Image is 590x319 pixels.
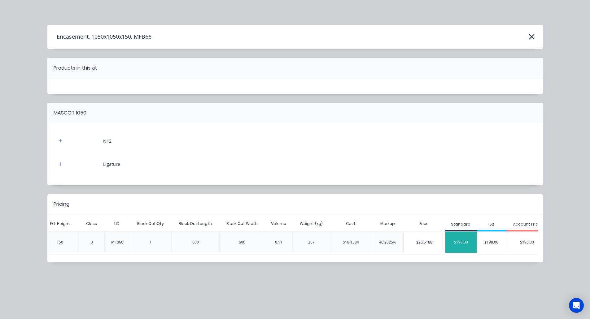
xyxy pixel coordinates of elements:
div: Standard [451,222,470,227]
div: Cost [330,218,372,230]
div: 267 [308,239,315,245]
div: Block Out Qty [132,216,169,231]
div: Volume [266,216,291,231]
div: Open Intercom Messenger [569,298,584,313]
div: LID [109,216,125,231]
div: 15% [488,222,494,227]
div: Pricing [54,200,69,208]
div: 1 [150,239,152,245]
div: $198.00 [477,235,506,250]
div: Markup [372,218,403,230]
div: Weight (kg) [295,216,328,231]
div: Price [403,218,445,230]
div: MFB66 [111,239,123,245]
div: 600 [192,239,199,245]
div: 600 [239,239,245,245]
div: $18.1384 [330,231,372,253]
div: B [90,239,93,245]
div: $198.00 [445,235,477,250]
div: Products in this kit [54,64,97,72]
div: MASCOT 1050 [54,109,86,117]
div: N12 [103,138,111,144]
div: Block Out Length [174,216,217,231]
div: Ext. Height [45,216,75,231]
div: Ligature [103,161,120,167]
div: Block Out Width [221,216,263,231]
div: $198.00 [506,235,548,250]
div: 0.11 [275,239,282,245]
div: Class [81,216,102,231]
div: 150 [57,239,63,245]
div: $26.5188 [404,235,445,250]
h4: Encasement, 1050x1050x150, MFB66 [47,31,151,43]
div: 46.2025% [372,231,403,253]
div: Account Price [513,222,540,227]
